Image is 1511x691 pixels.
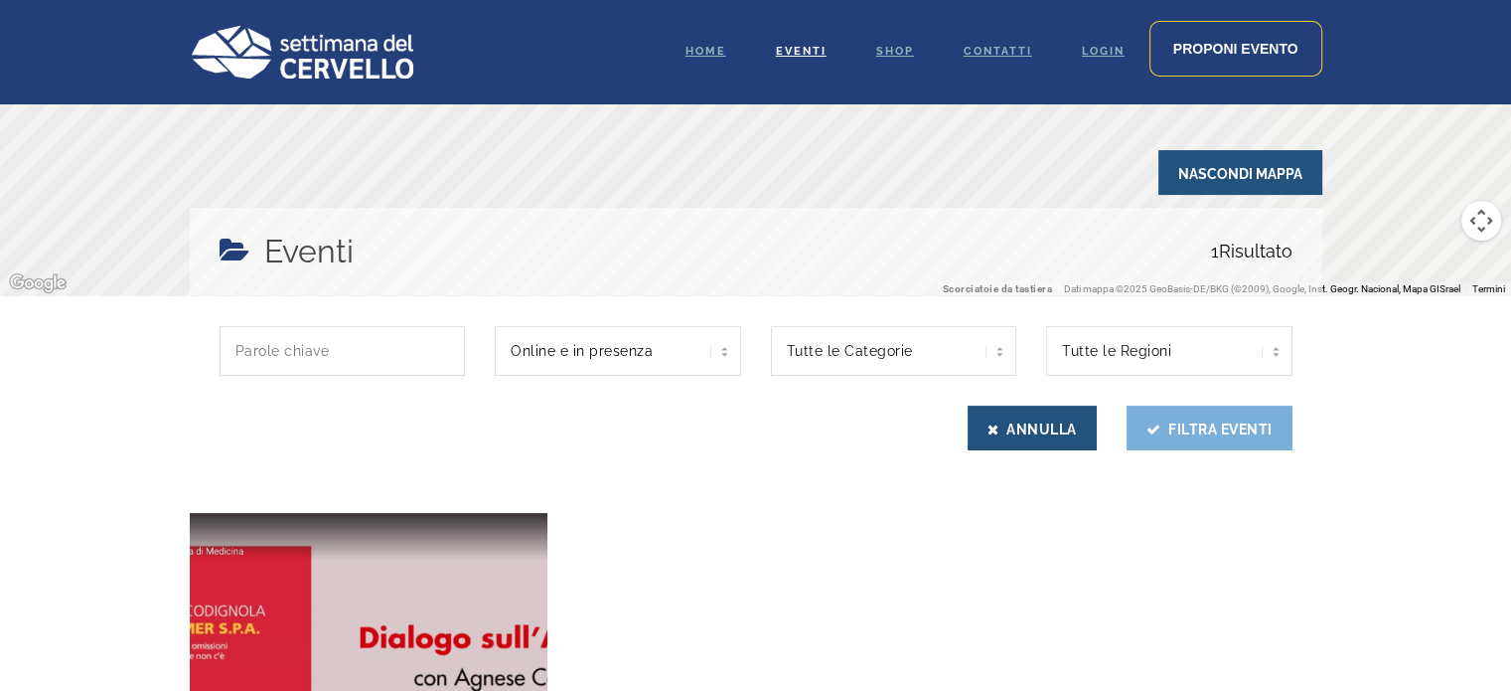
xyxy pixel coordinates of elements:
[876,45,914,58] span: Shop
[1149,21,1322,77] a: Proponi evento
[5,270,71,296] a: Visualizza questa zona in Google Maps (in una nuova finestra)
[776,45,827,58] span: Eventi
[685,45,726,58] span: Home
[1082,45,1125,58] span: Login
[1211,241,1219,261] span: 1
[1461,201,1501,241] button: Controlli di visualizzazione della mappa
[220,326,466,376] input: Parole chiave
[1173,41,1298,57] span: Proponi evento
[1472,283,1505,294] a: Termini (si apre in una nuova scheda)
[964,45,1032,58] span: Contatti
[5,270,71,296] img: Google
[1158,150,1322,195] span: Nascondi Mappa
[1211,228,1292,275] span: Risultato
[264,228,354,275] h4: Eventi
[1127,406,1292,450] button: Filtra Eventi
[190,25,413,79] img: Logo
[968,406,1097,450] button: Annulla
